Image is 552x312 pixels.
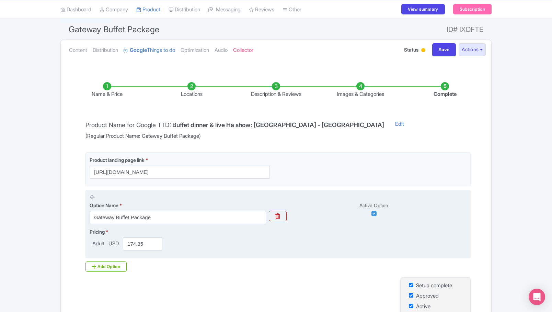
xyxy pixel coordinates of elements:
a: Optimization [181,40,209,61]
span: Option Name [90,202,118,208]
li: Name & Price [65,82,149,98]
span: Active Option [359,202,388,208]
a: Collector [233,40,253,61]
div: Open Intercom Messenger [529,289,545,305]
span: USD [107,240,120,248]
label: Active [416,303,430,311]
a: Distribution [93,40,118,61]
strong: Google [130,46,147,54]
span: (Regular Product Name: Gateway Buffet Package) [85,132,384,140]
button: Actions [459,43,486,56]
span: Product landing page link [90,157,145,163]
label: Approved [416,292,439,300]
input: 0.00 [123,237,162,250]
span: ID# IXDFTE [447,23,483,36]
a: Edit [388,120,411,140]
a: Content [69,40,87,61]
span: Pricing [90,229,105,235]
input: Option Name [90,211,266,224]
a: View summary [401,4,445,14]
li: Description & Reviews [234,82,318,98]
li: Locations [149,82,234,98]
span: Gateway Buffet Package [69,24,159,34]
h4: Buffet dinner & live Hā show: [GEOGRAPHIC_DATA] - [GEOGRAPHIC_DATA] [172,122,384,129]
span: Product Name for Google TTD: [85,121,171,129]
a: Subscription [453,4,492,14]
input: Product landing page link [90,166,270,179]
span: Adult [90,240,107,248]
span: Status [404,46,418,53]
label: Setup complete [416,282,452,290]
div: Building [420,45,427,56]
input: Save [432,43,456,56]
div: Add Option [85,261,127,272]
a: GoogleThings to do [124,40,175,61]
li: Images & Categories [318,82,403,98]
a: Audio [215,40,228,61]
li: Complete [403,82,487,98]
